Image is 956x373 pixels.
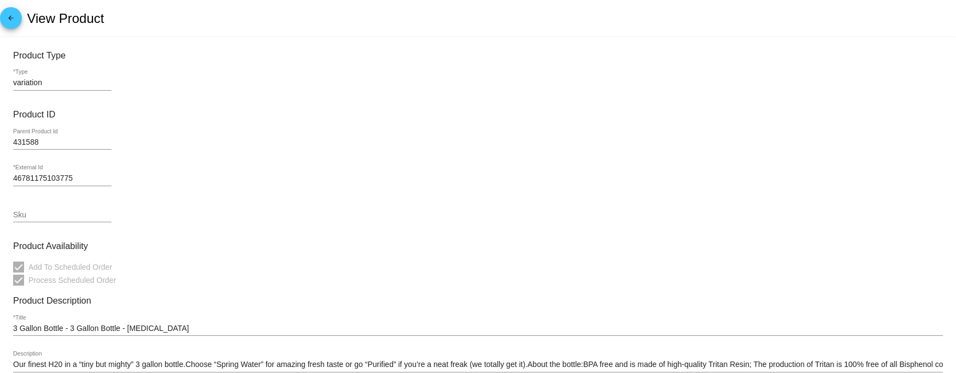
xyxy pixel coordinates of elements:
h3: Product ID [13,109,943,120]
h3: Product Description [13,295,943,306]
input: Sku [13,211,112,220]
span: Process Scheduled Order [28,274,116,287]
input: Parent Product Id [13,138,112,147]
input: *Title [13,324,943,333]
h2: View Product [27,11,104,26]
input: Description [13,360,943,369]
input: *External Id [13,174,112,183]
span: Add To Scheduled Order [28,260,112,274]
mat-icon: arrow_back [4,14,17,27]
h3: Product Type [13,50,943,61]
h3: Product Availability [13,241,943,251]
input: *Type [13,79,112,87]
